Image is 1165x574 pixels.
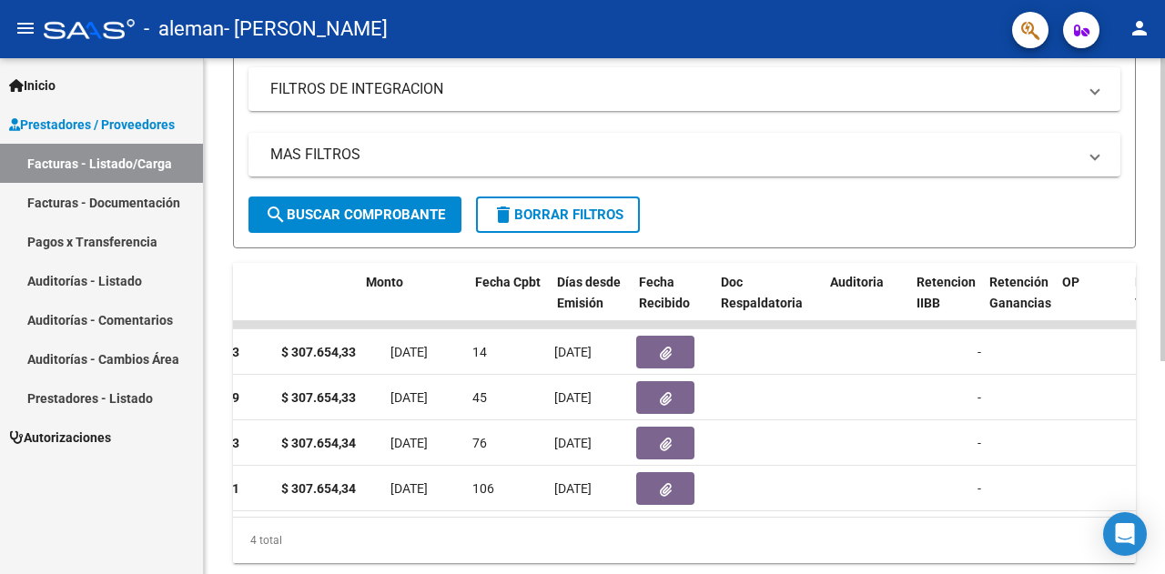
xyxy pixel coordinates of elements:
[224,9,388,49] span: - [PERSON_NAME]
[554,436,592,450] span: [DATE]
[472,390,487,405] span: 45
[721,275,803,310] span: Doc Respaldatoria
[390,390,428,405] span: [DATE]
[233,518,1136,563] div: 4 total
[390,481,428,496] span: [DATE]
[492,206,623,223] span: Borrar Filtros
[472,481,494,496] span: 106
[917,275,976,310] span: Retencion IIBB
[554,390,592,405] span: [DATE]
[714,263,823,343] datatable-header-cell: Doc Respaldatoria
[390,436,428,450] span: [DATE]
[281,390,356,405] strong: $ 307.654,33
[978,481,981,496] span: -
[472,436,487,450] span: 76
[989,275,1051,310] span: Retención Ganancias
[909,263,982,343] datatable-header-cell: Retencion IIBB
[265,206,445,223] span: Buscar Comprobante
[1055,263,1128,343] datatable-header-cell: OP
[9,428,111,448] span: Autorizaciones
[248,67,1120,111] mat-expansion-panel-header: FILTROS DE INTEGRACION
[632,263,714,343] datatable-header-cell: Fecha Recibido
[281,345,356,359] strong: $ 307.654,33
[554,481,592,496] span: [DATE]
[978,390,981,405] span: -
[1103,512,1147,556] div: Open Intercom Messenger
[281,436,356,450] strong: $ 307.654,34
[978,345,981,359] span: -
[468,263,550,343] datatable-header-cell: Fecha Cpbt
[978,436,981,450] span: -
[557,275,621,310] span: Días desde Emisión
[492,204,514,226] mat-icon: delete
[1129,17,1150,39] mat-icon: person
[248,196,461,233] button: Buscar Comprobante
[281,481,356,496] strong: $ 307.654,34
[475,275,541,289] span: Fecha Cpbt
[390,345,428,359] span: [DATE]
[366,275,403,289] span: Monto
[823,263,909,343] datatable-header-cell: Auditoria
[15,17,36,39] mat-icon: menu
[144,9,224,49] span: - aleman
[359,263,468,343] datatable-header-cell: Monto
[9,115,175,135] span: Prestadores / Proveedores
[554,345,592,359] span: [DATE]
[639,275,690,310] span: Fecha Recibido
[1062,275,1079,289] span: OP
[472,345,487,359] span: 14
[167,263,359,343] datatable-header-cell: CPBT
[270,145,1077,165] mat-panel-title: MAS FILTROS
[9,76,56,96] span: Inicio
[982,263,1055,343] datatable-header-cell: Retención Ganancias
[476,196,640,233] button: Borrar Filtros
[830,275,884,289] span: Auditoria
[270,79,1077,99] mat-panel-title: FILTROS DE INTEGRACION
[248,133,1120,176] mat-expansion-panel-header: MAS FILTROS
[550,263,632,343] datatable-header-cell: Días desde Emisión
[265,204,287,226] mat-icon: search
